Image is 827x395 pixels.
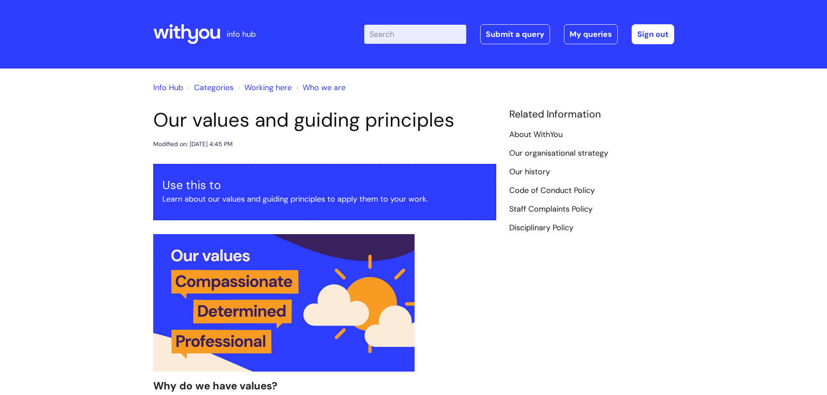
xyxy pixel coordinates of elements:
[509,148,608,159] a: Our organisational strategy
[244,82,292,93] a: Working here
[153,108,496,132] h1: Our values and guiding principles
[509,185,595,196] a: Code of Conduct Policy
[227,27,256,41] p: info hub
[153,234,415,372] img: Our values are compassionate, determined and professional. The image shows a sun partially hidden...
[564,24,618,44] a: My queries
[364,24,674,44] div: | -
[194,82,234,93] a: Categories
[294,81,346,95] li: Who we are
[509,166,550,178] a: Our history
[162,192,487,206] p: Learn about our values and guiding principles to apply them to your work.
[509,204,593,215] a: Staff Complaints Policy
[509,222,573,234] a: Disciplinary Policy
[632,24,674,44] a: Sign out
[185,81,234,95] li: Solution home
[509,129,563,140] a: About WithYou
[480,24,550,44] a: Submit a query
[303,82,346,93] a: Who we are
[153,379,277,392] span: Why do we have values?
[236,81,292,95] li: Working here
[509,108,674,121] h4: Related Information
[364,25,466,44] input: Search
[162,178,487,192] h3: Use this to
[153,139,233,150] div: Modified on: [DATE] 4:45 PM
[153,82,183,93] a: Info Hub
